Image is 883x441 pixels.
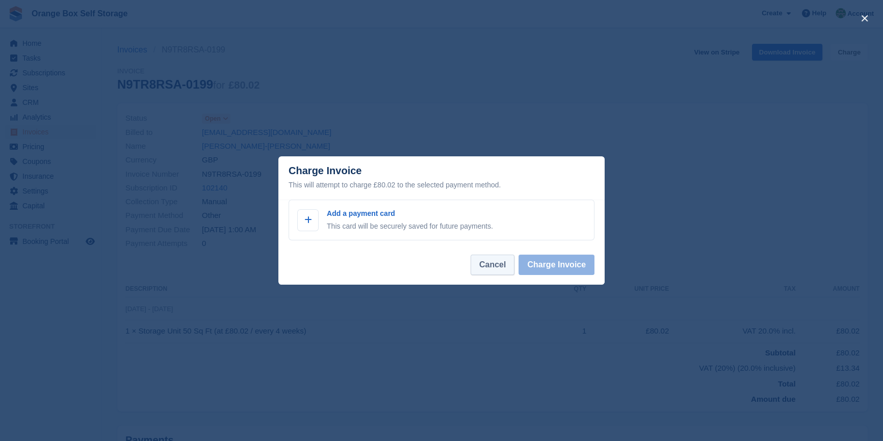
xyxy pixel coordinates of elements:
[471,255,514,275] button: Cancel
[289,165,594,191] div: Charge Invoice
[518,255,594,275] button: Charge Invoice
[327,208,493,219] p: Add a payment card
[289,179,594,191] div: This will attempt to charge £80.02 to the selected payment method.
[327,221,493,232] p: This card will be securely saved for future payments.
[856,10,873,26] button: close
[289,200,594,240] a: Add a payment card This card will be securely saved for future payments.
